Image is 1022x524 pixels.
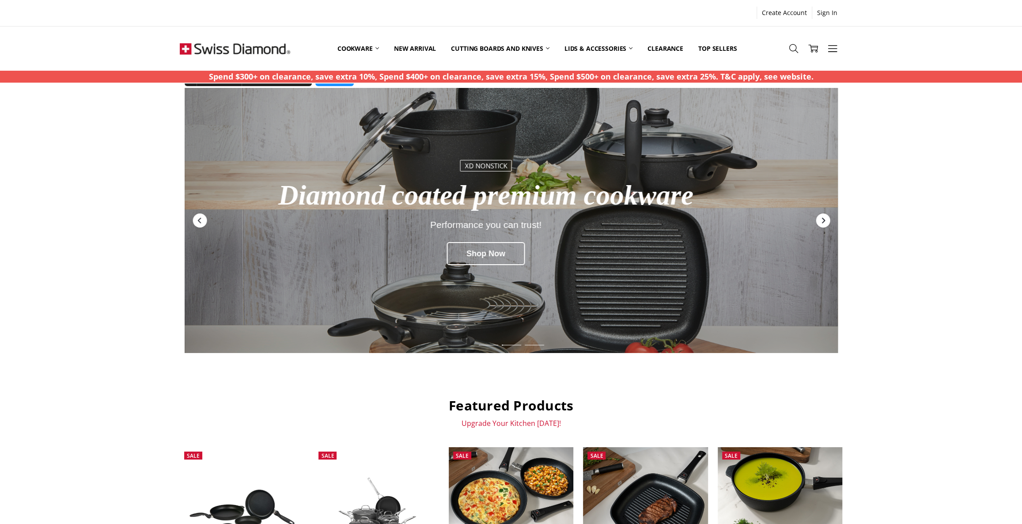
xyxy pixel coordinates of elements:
a: Redirect to https://swissdiamond.com.au/cookware/shop-by-collection/xd-nonstick// [185,88,838,353]
div: Next [815,213,831,228]
div: Slide 5 of 7 [500,339,522,351]
div: Shop Now [447,242,525,265]
div: Slide 6 of 7 [522,339,545,351]
a: Top Sellers [691,29,744,68]
a: New arrival [386,29,443,68]
span: Sale [590,452,603,459]
span: Sale [725,452,738,459]
span: Sale [187,452,200,459]
div: Diamond coated premium cookware [240,180,731,211]
div: Slide 4 of 7 [477,339,500,351]
a: Create Account [757,7,812,19]
img: Free Shipping On Every Order [180,27,290,71]
span: Sale [456,452,469,459]
a: Sign In [812,7,842,19]
a: Cutting boards and knives [443,29,557,68]
a: Cookware [330,29,386,68]
p: Upgrade Your Kitchen [DATE]! [180,419,842,428]
a: Clearance [640,29,691,68]
div: Performance you can trust! [240,220,731,230]
p: Spend $300+ on clearance, save extra 10%, Spend $400+ on clearance, save extra 15%, Spend $500+ o... [209,71,814,83]
a: Lids & Accessories [557,29,640,68]
span: Sale [321,452,334,459]
h2: Featured Products [180,397,842,414]
div: Previous [192,213,208,228]
div: XD nonstick [460,160,511,171]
